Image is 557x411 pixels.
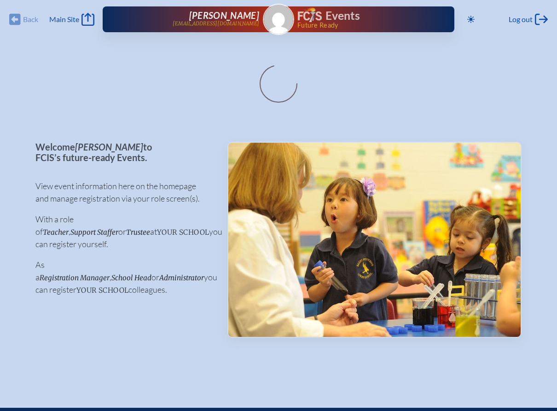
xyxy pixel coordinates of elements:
[75,141,143,152] span: [PERSON_NAME]
[126,228,150,237] span: Trustee
[111,273,151,282] span: School Head
[49,13,94,26] a: Main Site
[264,5,293,34] img: Gravatar
[157,228,209,237] span: your school
[189,10,259,21] span: [PERSON_NAME]
[49,15,79,24] span: Main Site
[35,213,213,250] p: With a role of , or at you can register yourself.
[35,259,213,296] p: As a , or you can register colleagues.
[35,180,213,205] p: View event information here on the homepage and manage registration via your role screen(s).
[76,286,128,295] span: your school
[297,22,425,29] span: Future Ready
[263,4,294,35] a: Gravatar
[173,21,259,27] p: [EMAIL_ADDRESS][DOMAIN_NAME]
[509,15,533,24] span: Log out
[43,228,69,237] span: Teacher
[35,142,213,162] p: Welcome to FCIS’s future-ready Events.
[159,273,204,282] span: Administrator
[228,143,521,337] img: Events
[40,273,110,282] span: Registration Manager
[132,10,259,29] a: [PERSON_NAME][EMAIL_ADDRESS][DOMAIN_NAME]
[298,7,425,29] div: FCIS Events — Future ready
[70,228,118,237] span: Support Staffer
